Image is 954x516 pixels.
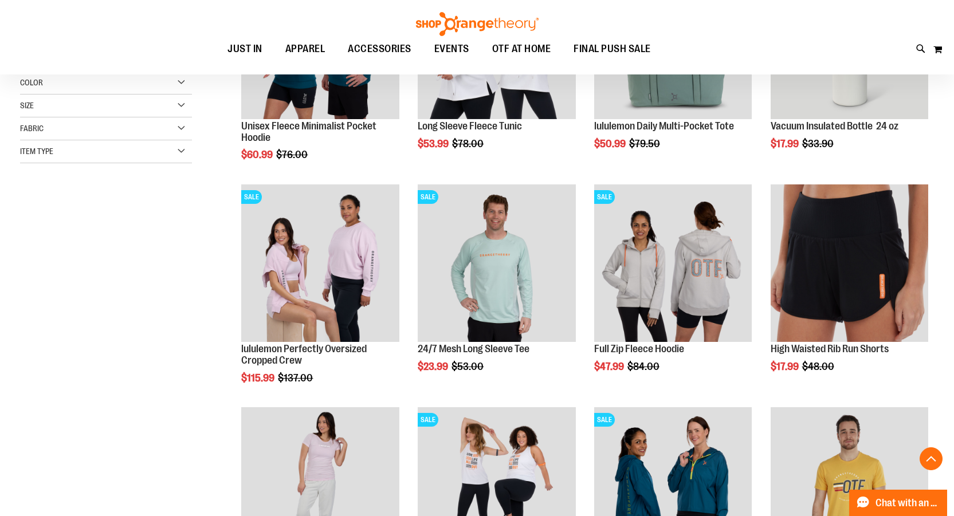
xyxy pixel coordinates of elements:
span: ACCESSORIES [348,36,411,62]
span: $115.99 [241,372,276,384]
a: lululemon Perfectly Oversized Cropped CrewSALE [241,184,399,344]
span: $17.99 [771,361,800,372]
span: JUST IN [227,36,262,62]
span: SALE [594,190,615,204]
img: Main Image of 1457091 [594,184,752,342]
span: $17.99 [771,138,800,149]
div: product [588,179,757,401]
span: OTF AT HOME [492,36,551,62]
button: Chat with an Expert [849,490,948,516]
img: Main Image of 1457095 [418,184,575,342]
span: APPAREL [285,36,325,62]
span: $137.00 [278,372,315,384]
img: lululemon Perfectly Oversized Cropped Crew [241,184,399,342]
a: High Waisted Rib Run Shorts [771,184,928,344]
span: Chat with an Expert [876,498,940,509]
span: FINAL PUSH SALE [574,36,651,62]
a: Unisex Fleece Minimalist Pocket Hoodie [241,120,376,143]
span: $60.99 [241,149,274,160]
span: $53.99 [418,138,450,149]
img: High Waisted Rib Run Shorts [771,184,928,342]
span: Size [20,101,34,110]
span: $76.00 [276,149,309,160]
img: Shop Orangetheory [414,12,540,36]
span: $84.00 [627,361,661,372]
button: Back To Top [920,447,943,470]
a: 24/7 Mesh Long Sleeve Tee [418,343,529,354]
span: $48.00 [802,361,836,372]
span: SALE [594,413,615,427]
a: Vacuum Insulated Bottle 24 oz [771,120,898,132]
span: $50.99 [594,138,627,149]
span: $78.00 [452,138,485,149]
div: product [765,179,934,401]
a: Main Image of 1457091SALE [594,184,752,344]
span: $47.99 [594,361,626,372]
a: High Waisted Rib Run Shorts [771,343,889,354]
span: Color [20,78,43,87]
a: Long Sleeve Fleece Tunic [418,120,522,132]
span: EVENTS [434,36,469,62]
span: SALE [418,190,438,204]
span: SALE [418,413,438,427]
span: $79.50 [629,138,662,149]
a: lululemon Perfectly Oversized Cropped Crew [241,343,367,366]
a: Full Zip Fleece Hoodie [594,343,684,354]
div: product [412,179,581,401]
span: $33.90 [802,138,835,149]
span: Fabric [20,124,44,133]
div: product [235,179,405,413]
span: Item Type [20,147,53,156]
a: lululemon Daily Multi-Pocket Tote [594,120,734,132]
span: $53.00 [452,361,485,372]
a: Main Image of 1457095SALE [418,184,575,344]
span: SALE [241,190,262,204]
span: $23.99 [418,361,450,372]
